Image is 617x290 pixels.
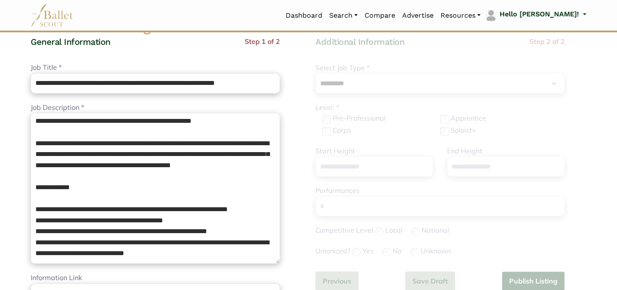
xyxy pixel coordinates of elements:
[485,9,497,22] img: profile picture
[31,62,62,73] label: Job Title *
[282,6,326,25] a: Dashboard
[500,9,579,20] p: Hello [PERSON_NAME]!
[31,102,84,113] label: Job Description *
[399,6,437,25] a: Advertise
[437,6,484,25] a: Resources
[361,6,399,25] a: Compare
[245,36,280,47] p: Step 1 of 2
[484,9,586,22] a: profile picture Hello [PERSON_NAME]!
[326,6,361,25] a: Search
[31,272,82,284] label: Information Link
[31,36,110,47] h4: General Information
